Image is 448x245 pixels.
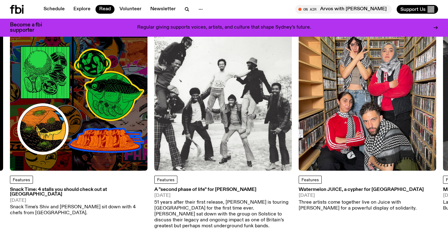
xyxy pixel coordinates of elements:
[116,5,145,14] a: Volunteer
[10,176,33,184] a: Features
[154,193,292,198] span: [DATE]
[40,5,68,14] a: Schedule
[295,5,392,14] button: On AirArvos with [PERSON_NAME]
[299,187,436,192] h3: Watermelon JUICE, a cypher for [GEOGRAPHIC_DATA]
[299,176,322,184] a: Features
[154,200,292,229] p: 51 years after their first release, [PERSON_NAME] is touring [GEOGRAPHIC_DATA] for the first time...
[301,178,319,182] span: Features
[70,5,94,14] a: Explore
[10,33,147,171] img: An art collage showing different foods.
[13,178,30,182] span: Features
[299,200,436,211] p: Three artists come together live on Juice with [PERSON_NAME] for a powerful display of solidarity.
[10,204,147,216] p: Snack Time's Shiv and [PERSON_NAME] sit down with 4 chefs from [GEOGRAPHIC_DATA].
[96,5,114,14] a: Read
[154,187,292,229] a: A "second phase of life" for [PERSON_NAME][DATE]51 years after their first release, [PERSON_NAME]...
[10,187,147,216] a: Snack Time: 4 stalls you should check out at [GEOGRAPHIC_DATA][DATE]Snack Time's Shiv and [PERSON...
[10,198,147,203] span: [DATE]
[10,22,50,33] h3: Become a fbi supporter
[154,187,292,192] h3: A "second phase of life" for [PERSON_NAME]
[157,178,175,182] span: Features
[400,7,426,12] span: Support Us
[397,5,438,14] button: Support Us
[299,193,436,198] span: [DATE]
[10,187,147,197] h3: Snack Time: 4 stalls you should check out at [GEOGRAPHIC_DATA]
[137,25,311,30] p: Regular giving supports voices, artists, and culture that shape Sydney’s future.
[154,176,177,184] a: Features
[299,187,436,211] a: Watermelon JUICE, a cypher for [GEOGRAPHIC_DATA][DATE]Three artists come together live on Juice w...
[147,5,180,14] a: Newsletter
[154,33,292,171] img: The image is a black and white photo of the 8 members of the band Cymande standing outside. Some ...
